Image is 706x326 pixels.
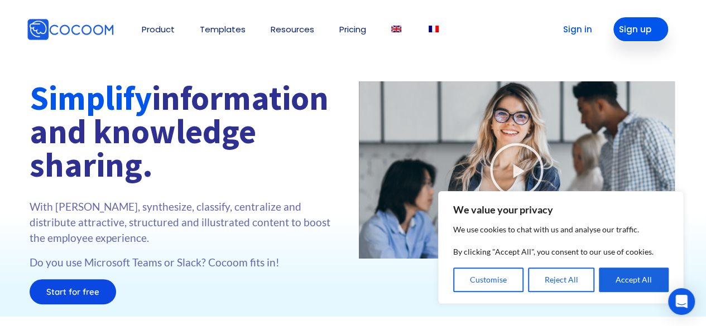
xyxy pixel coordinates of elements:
[30,255,348,270] p: Do you use Microsoft Teams or Slack? Cocoom fits in!
[27,18,114,41] img: Cocoom
[30,279,116,304] a: Start for free
[142,25,175,33] a: Product
[528,267,595,292] button: Reject All
[339,25,366,33] a: Pricing
[453,223,669,236] p: We use cookies to chat with us and analyse our traffic.
[429,26,439,32] img: French
[599,267,669,292] button: Accept All
[453,245,669,259] p: By clicking "Accept All", you consent to our use of cookies.
[391,26,401,32] img: English
[453,203,669,216] p: We value your privacy
[546,17,602,42] a: Sign in
[30,81,348,182] h1: information and knowledge sharing.
[271,25,314,33] a: Resources
[200,25,246,33] a: Templates
[116,29,117,30] img: Cocoom
[668,288,695,315] div: Open Intercom Messenger
[30,199,348,246] p: With [PERSON_NAME], synthesize, classify, centralize and distribute attractive, structured and il...
[453,267,524,292] button: Customise
[46,288,99,296] span: Start for free
[30,77,152,119] font: Simplify
[613,17,669,42] a: Sign up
